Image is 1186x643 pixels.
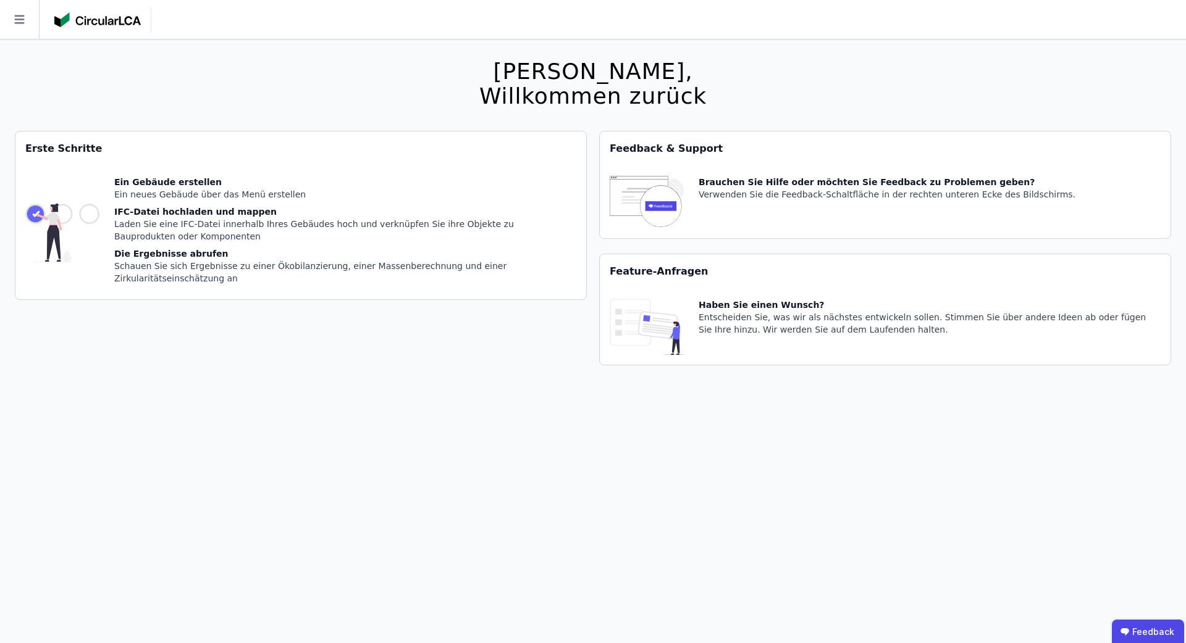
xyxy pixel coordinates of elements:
div: Feedback & Support [600,131,1171,166]
div: Verwenden Sie die Feedback-Schaltfläche in der rechten unteren Ecke des Bildschirms. [699,188,1075,201]
div: Die Ergebnisse abrufen [114,247,576,260]
div: Haben Sie einen Wunsch? [699,299,1161,311]
div: Schauen Sie sich Ergebnisse zu einer Ökobilanzierung, einer Massenberechnung und einer Zirkularit... [114,260,576,284]
div: Laden Sie eine IFC-Datei innerhalb Ihres Gebäudes hoch und verknüpfen Sie ihre Objekte zu Bauprod... [114,218,576,243]
div: Brauchen Sie Hilfe oder möchten Sie Feedback zu Problemen geben? [699,176,1075,188]
div: Entscheiden Sie, was wir als nächstes entwickeln sollen. Stimmen Sie über andere Ideen ab oder fü... [699,311,1161,336]
div: Ein Gebäude erstellen [114,176,576,188]
img: Concular [54,12,141,27]
div: [PERSON_NAME], [479,59,707,84]
div: Ein neues Gebäude über das Menü erstellen [114,188,576,201]
img: getting_started_tile-DrF_GRSv.svg [25,176,99,289]
div: IFC-Datei hochladen und mappen [114,205,576,218]
div: Feature-Anfragen [600,254,1171,289]
img: feedback-icon-HCTs5lye.svg [610,176,684,228]
div: Erste Schritte [15,131,586,166]
img: feature_request_tile-UiXE1qGU.svg [610,299,684,355]
div: Willkommen zurück [479,84,707,109]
